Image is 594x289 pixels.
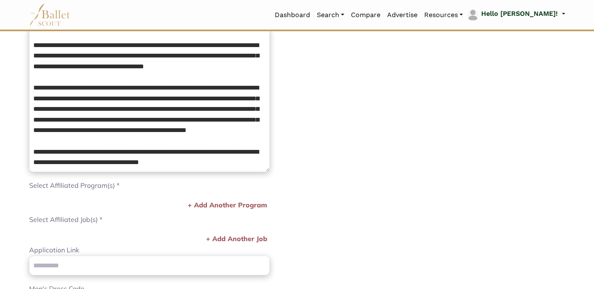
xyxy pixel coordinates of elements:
a: Resources [421,6,466,24]
p: Hello [PERSON_NAME]! [481,8,558,19]
img: profile picture [467,9,479,21]
button: + Add Another Program [185,199,270,211]
a: Dashboard [271,6,313,24]
button: + Add Another Job [204,233,270,245]
label: Select Affiliated Job(s) * [29,214,102,225]
a: profile picture Hello [PERSON_NAME]! [466,8,565,22]
a: Advertise [384,6,421,24]
a: Compare [348,6,384,24]
label: Application Link [29,245,79,256]
label: Select Affiliated Program(s) * [29,180,119,191]
a: Search [313,6,348,24]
